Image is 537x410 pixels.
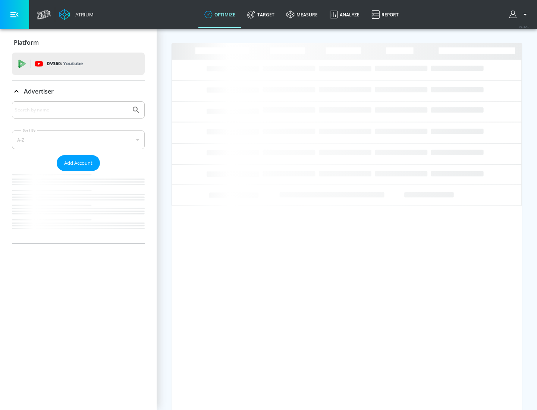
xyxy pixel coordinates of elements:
button: Add Account [57,155,100,171]
p: Youtube [63,60,83,67]
span: v 4.32.0 [519,25,530,29]
a: Report [365,1,405,28]
div: Platform [12,32,145,53]
div: Advertiser [12,81,145,102]
p: Advertiser [24,87,54,95]
a: Atrium [59,9,94,20]
a: Target [241,1,280,28]
a: measure [280,1,324,28]
a: Analyze [324,1,365,28]
span: Add Account [64,159,92,167]
label: Sort By [21,128,37,133]
div: A-Z [12,130,145,149]
a: optimize [198,1,241,28]
div: DV360: Youtube [12,53,145,75]
div: Atrium [72,11,94,18]
nav: list of Advertiser [12,171,145,243]
div: Advertiser [12,101,145,243]
p: DV360: [47,60,83,68]
input: Search by name [15,105,128,115]
p: Platform [14,38,39,47]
